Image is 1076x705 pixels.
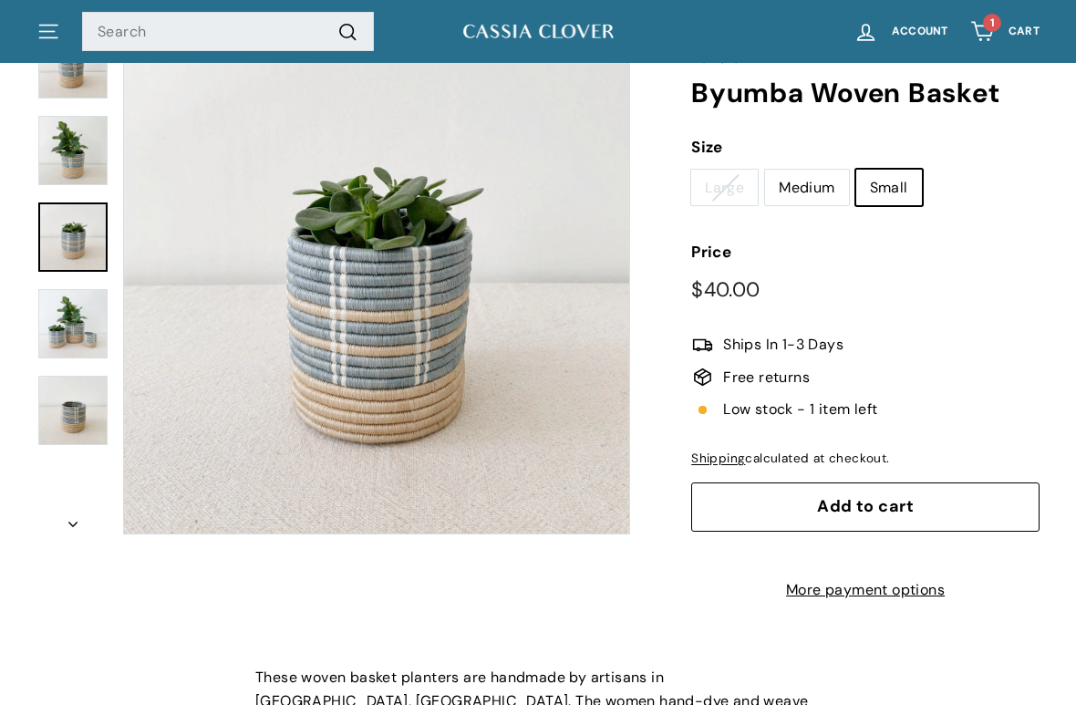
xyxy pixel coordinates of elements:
span: Free returns [723,366,810,389]
img: Byumba Woven Basket [38,289,108,358]
label: Medium [765,170,848,206]
span: Ships In 1-3 Days [723,333,843,357]
img: Byumba Woven Basket [38,376,108,445]
button: Add to cart [691,482,1040,532]
label: Large [691,170,758,206]
label: Price [691,240,1040,264]
a: More payment options [691,578,1040,602]
div: calculated at checkout. [691,449,1040,469]
button: Next [36,503,109,535]
input: Search [82,12,374,52]
img: Byumba Woven Basket [38,29,108,98]
span: 1 [990,16,995,30]
a: Shipping [691,451,745,466]
a: Cart [959,5,1050,58]
h1: Byumba Woven Basket [691,78,1040,109]
img: Byumba Woven Basket [38,116,108,185]
span: $40.00 [691,276,760,303]
label: Small [856,170,922,206]
span: Add to cart [817,495,914,517]
a: Byumba Woven Basket [38,202,108,272]
a: Account [843,5,959,58]
span: Cart [1009,26,1040,37]
label: Size [691,135,1040,160]
span: Account [892,26,948,37]
span: Low stock - 1 item left [723,398,877,421]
